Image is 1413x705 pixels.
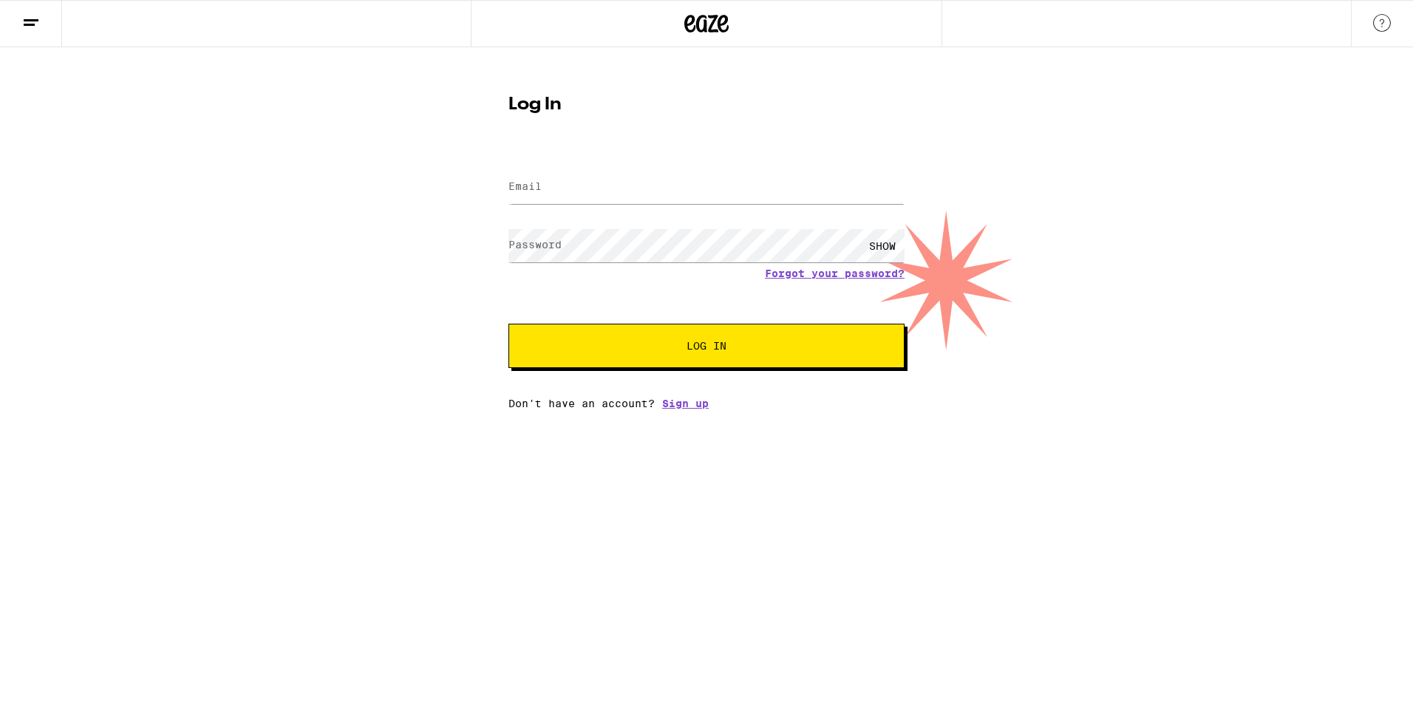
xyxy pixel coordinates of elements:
[765,268,905,279] a: Forgot your password?
[508,398,905,409] div: Don't have an account?
[9,10,106,22] span: Hi. Need any help?
[508,180,542,192] label: Email
[508,96,905,114] h1: Log In
[662,398,709,409] a: Sign up
[860,229,905,262] div: SHOW
[508,239,562,251] label: Password
[508,171,905,204] input: Email
[508,324,905,368] button: Log In
[687,341,726,351] span: Log In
